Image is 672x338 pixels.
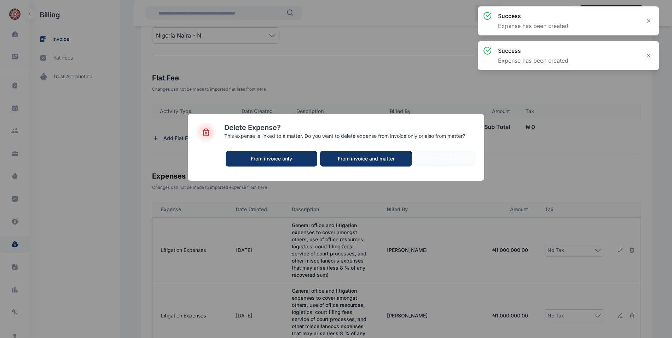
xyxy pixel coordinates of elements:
button: Cancel [413,151,476,167]
button: From invoice only [226,151,317,167]
p: This expense is linked to a matter. Do you want to delete expense from invoice only or also from ... [224,133,476,140]
img: modalDeleteIcon.4e61f278.svg [196,123,216,142]
button: From invoice and matter [320,151,412,167]
h4: Delete Expense? [224,123,476,133]
div: Cancel [421,155,469,162]
div: From invoice and matter [327,155,405,162]
div: From invoice only [233,155,310,162]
